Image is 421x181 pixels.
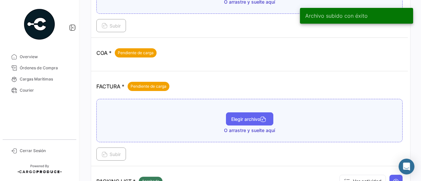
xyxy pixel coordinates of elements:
span: Cerrar Sesión [20,148,71,154]
p: COA * [96,48,157,57]
span: O arrastre y suelte aquí [224,127,275,134]
span: Courier [20,87,71,93]
a: Cargas Marítimas [5,74,74,85]
div: Abrir Intercom Messenger [399,159,414,174]
button: Elegir archivo [226,112,273,125]
span: Pendiente de carga [118,50,154,56]
a: Overview [5,51,74,62]
span: Cargas Marítimas [20,76,71,82]
button: Subir [96,147,126,161]
a: Órdenes de Compra [5,62,74,74]
p: FACTURA * [96,82,169,91]
span: Archivo subido con éxito [305,12,368,19]
img: powered-by.png [23,8,56,41]
span: Subir [102,23,121,29]
span: Subir [102,151,121,157]
span: Pendiente de carga [131,83,166,89]
span: Órdenes de Compra [20,65,71,71]
span: Elegir archivo [231,116,268,122]
a: Courier [5,85,74,96]
span: Overview [20,54,71,60]
button: Subir [96,19,126,32]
